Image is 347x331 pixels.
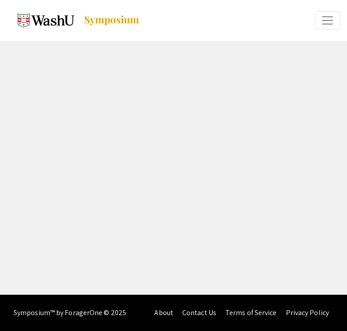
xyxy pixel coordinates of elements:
div: Symposium™ by ForagerOne © 2025 [14,295,126,331]
img: Fall 2024 Undergraduate Research Symposium [18,9,74,32]
img: Symposium by ForagerOne [83,15,140,26]
button: Expand or Collapse Menu [315,11,340,29]
a: About [154,308,173,317]
a: Privacy Policy [286,308,329,317]
a: Fall 2024 Undergraduate Research Symposium [7,9,140,32]
a: Terms of Service [225,308,277,317]
a: Contact Us [182,308,216,317]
